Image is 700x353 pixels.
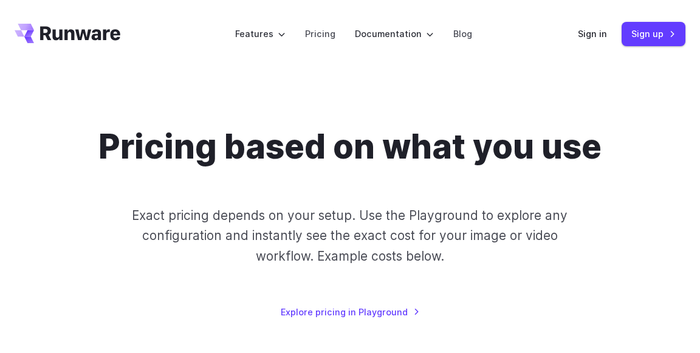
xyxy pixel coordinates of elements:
a: Blog [453,27,472,41]
a: Explore pricing in Playground [281,305,420,319]
label: Features [235,27,286,41]
a: Sign up [622,22,685,46]
a: Go to / [15,24,120,43]
p: Exact pricing depends on your setup. Use the Playground to explore any configuration and instantl... [115,205,585,266]
label: Documentation [355,27,434,41]
h1: Pricing based on what you use [98,126,602,166]
a: Pricing [305,27,335,41]
a: Sign in [578,27,607,41]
